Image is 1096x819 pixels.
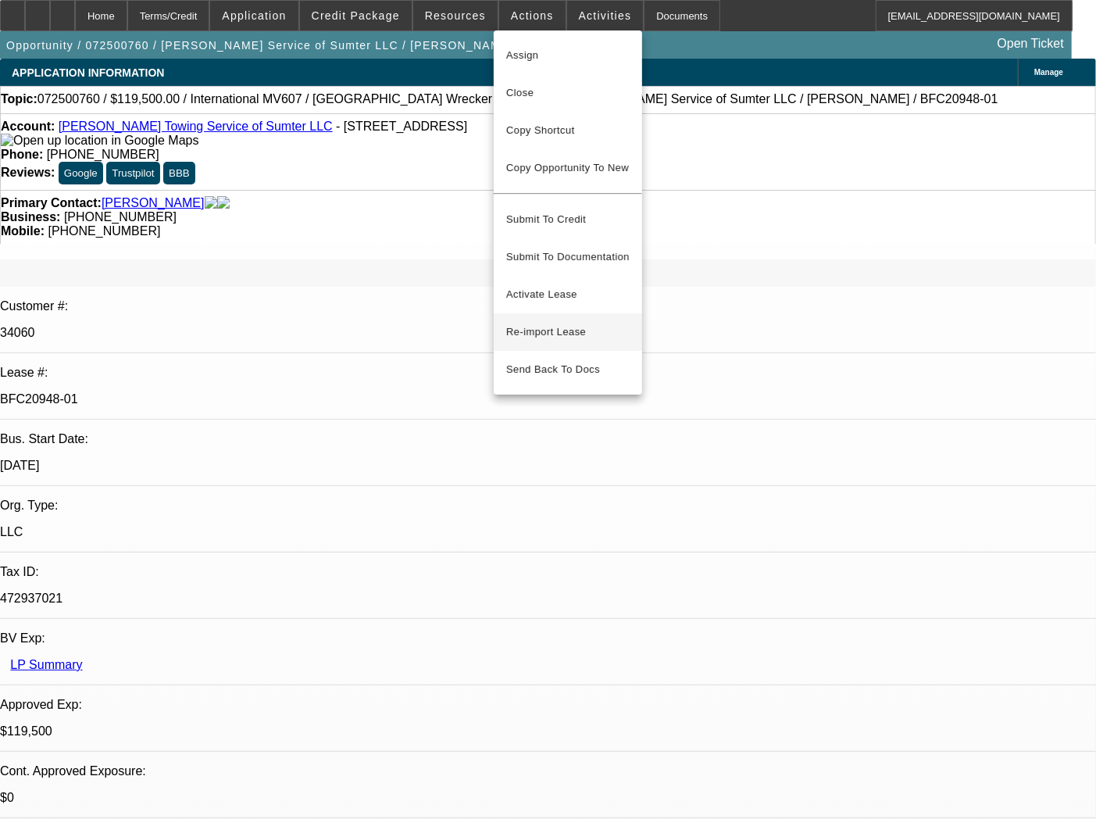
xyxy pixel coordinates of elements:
[506,326,586,338] span: Re-import Lease
[506,285,630,304] span: Activate Lease
[506,46,630,65] span: Assign
[506,360,630,379] span: Send Back To Docs
[506,210,630,229] span: Submit To Credit
[506,162,629,173] span: Copy Opportunity To New
[506,84,630,102] span: Close
[506,248,630,266] span: Submit To Documentation
[506,121,630,140] span: Copy Shortcut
